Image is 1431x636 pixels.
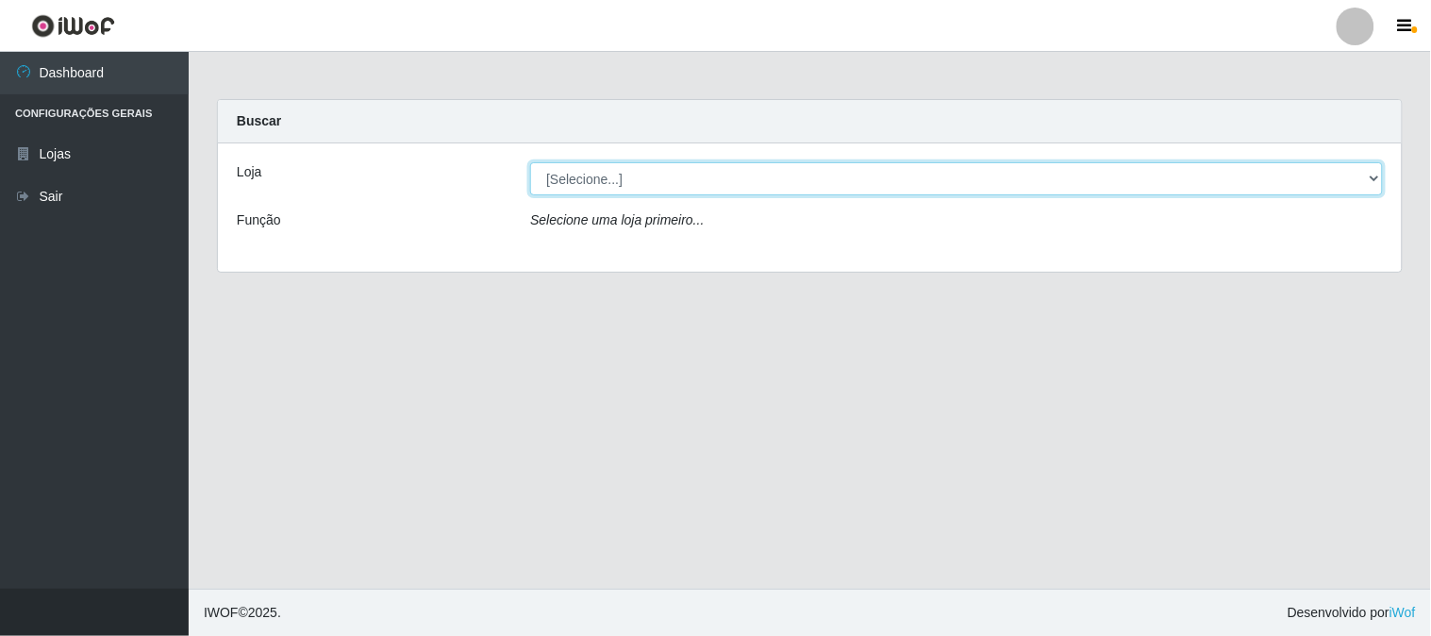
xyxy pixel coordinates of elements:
[204,605,239,620] span: IWOF
[1288,603,1416,623] span: Desenvolvido por
[204,603,281,623] span: © 2025 .
[237,210,281,230] label: Função
[31,14,115,38] img: CoreUI Logo
[237,162,261,182] label: Loja
[237,113,281,128] strong: Buscar
[530,212,704,227] i: Selecione uma loja primeiro...
[1389,605,1416,620] a: iWof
